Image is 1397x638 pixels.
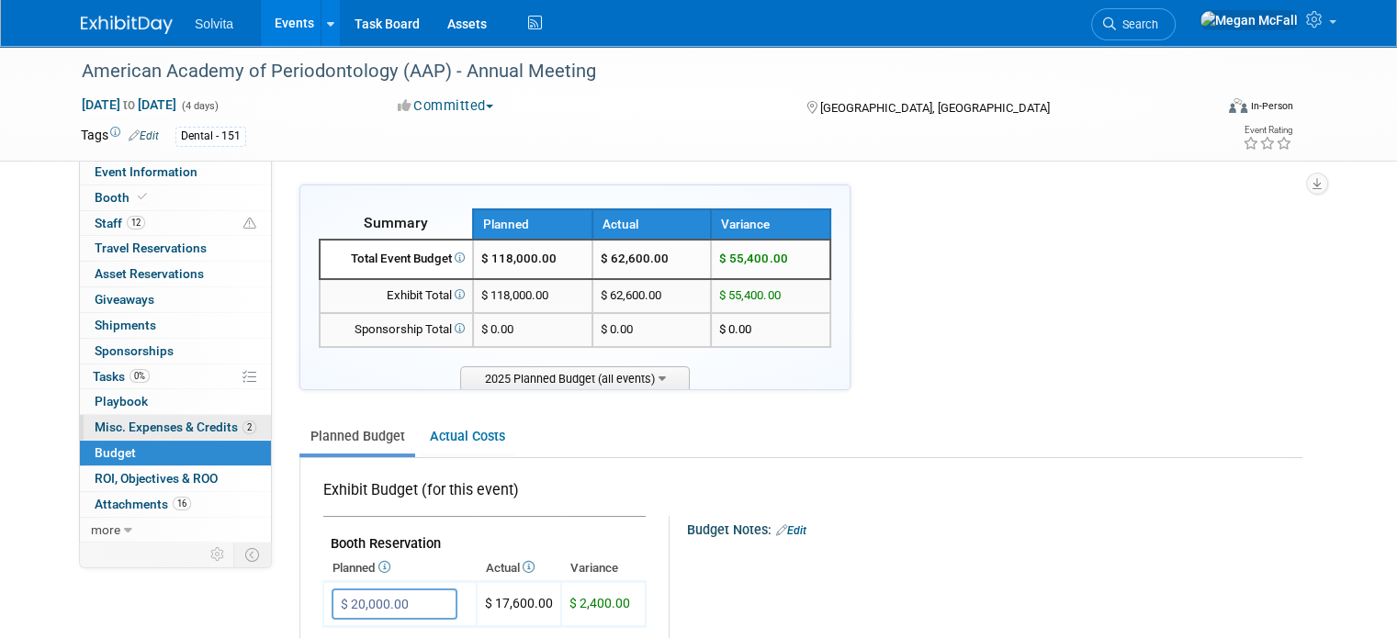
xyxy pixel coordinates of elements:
[1114,95,1293,123] div: Event Format
[364,214,428,231] span: Summary
[81,96,177,113] span: [DATE] [DATE]
[95,445,136,460] span: Budget
[243,216,256,232] span: Potential Scheduling Conflict -- at least one attendee is tagged in another overlapping event.
[1229,98,1247,113] img: Format-Inperson.png
[1200,10,1299,30] img: Megan McFall
[80,211,271,236] a: Staff12
[481,252,557,265] span: $ 118,000.00
[195,17,233,31] span: Solvita
[80,339,271,364] a: Sponsorships
[91,522,120,537] span: more
[460,366,690,389] span: 2025 Planned Budget (all events)
[80,441,271,465] a: Budget
[485,596,553,610] span: $ 17,600.00
[80,518,271,543] a: more
[328,287,465,305] div: Exhibit Total
[75,55,1190,88] div: American Academy of Periodontology (AAP) - Annual Meeting
[129,129,159,142] a: Edit
[95,292,154,307] span: Giveaways
[173,497,191,510] span: 16
[592,313,712,347] td: $ 0.00
[391,96,501,116] button: Committed
[80,160,271,185] a: Event Information
[80,415,271,440] a: Misc. Expenses & Credits2
[95,343,174,358] span: Sponsorships
[95,190,151,205] span: Booth
[820,101,1050,115] span: [GEOGRAPHIC_DATA], [GEOGRAPHIC_DATA]
[80,287,271,312] a: Giveaways
[719,288,780,302] span: $ 55,400.00
[95,318,156,332] span: Shipments
[569,596,630,610] span: $ 2,400.00
[80,389,271,414] a: Playbook
[561,555,646,581] th: Variance
[180,100,219,112] span: (4 days)
[80,313,271,338] a: Shipments
[95,241,207,255] span: Travel Reservations
[95,497,191,511] span: Attachments
[95,471,218,486] span: ROI, Objectives & ROO
[473,209,592,240] th: Planned
[80,466,271,491] a: ROI, Objectives & ROO
[719,322,751,336] span: $ 0.00
[95,394,148,409] span: Playbook
[592,209,712,240] th: Actual
[120,97,138,112] span: to
[1091,8,1176,40] a: Search
[711,209,830,240] th: Variance
[81,16,173,34] img: ExhibitDay
[80,262,271,286] a: Asset Reservations
[242,420,256,434] span: 2
[328,251,465,268] div: Total Event Budget
[776,524,806,537] a: Edit
[481,322,513,336] span: $ 0.00
[175,127,246,146] div: Dental - 151
[687,516,1301,540] div: Budget Notes:
[95,420,256,434] span: Misc. Expenses & Credits
[592,240,712,279] td: $ 62,600.00
[323,480,638,510] div: Exhibit Budget (for this event)
[80,364,271,389] a: Tasks0%
[1250,99,1293,113] div: In-Person
[323,517,646,556] td: Booth Reservation
[202,543,234,566] td: Personalize Event Tab Strip
[592,279,712,313] td: $ 62,600.00
[719,252,787,265] span: $ 55,400.00
[80,185,271,210] a: Booth
[1116,17,1158,31] span: Search
[80,236,271,261] a: Travel Reservations
[328,321,465,339] div: Sponsorship Total
[93,369,150,384] span: Tasks
[323,555,477,581] th: Planned
[138,192,147,202] i: Booth reservation complete
[81,126,159,147] td: Tags
[419,420,515,453] a: Actual Costs
[481,288,548,302] span: $ 118,000.00
[95,164,197,179] span: Event Information
[299,420,415,453] a: Planned Budget
[130,369,150,383] span: 0%
[234,543,272,566] td: Toggle Event Tabs
[80,492,271,517] a: Attachments16
[477,555,561,581] th: Actual
[95,266,204,281] span: Asset Reservations
[127,216,145,229] span: 12
[1243,126,1292,135] div: Event Rating
[95,216,145,230] span: Staff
